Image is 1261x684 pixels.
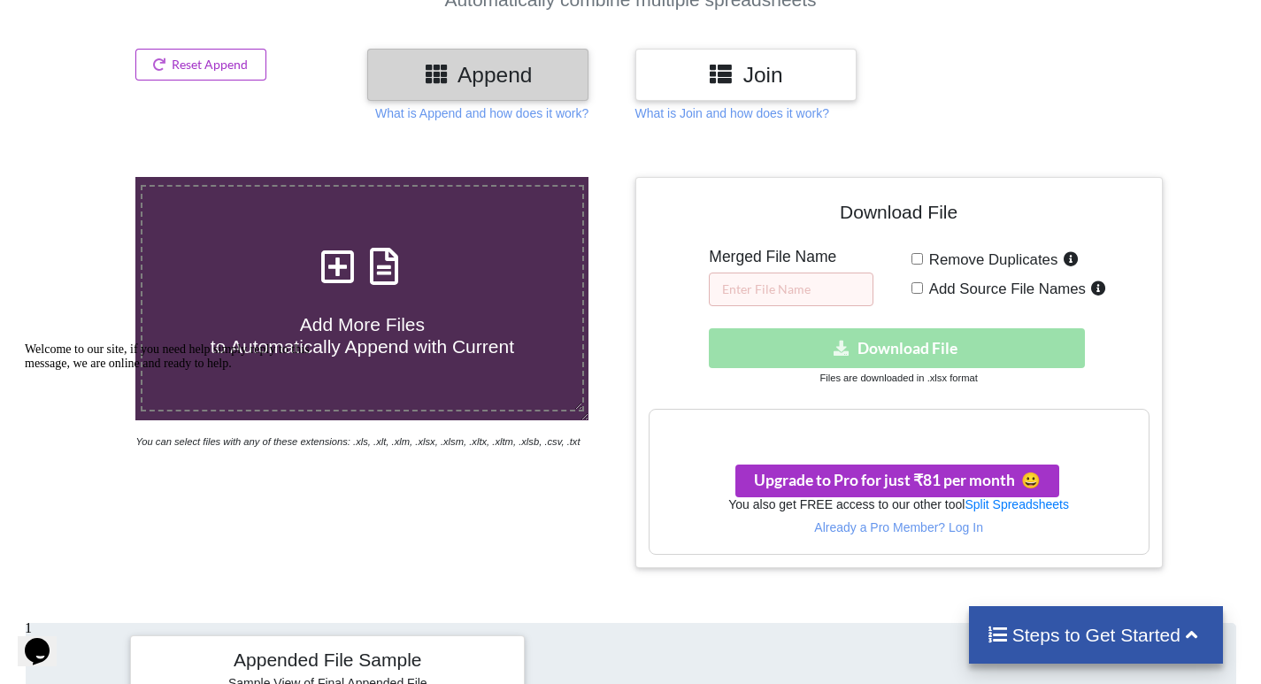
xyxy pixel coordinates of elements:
button: Upgrade to Pro for just ₹81 per monthsmile [735,465,1059,497]
p: What is Join and how does it work? [635,104,829,122]
h5: Merged File Name [709,248,873,266]
span: Add More Files to Automatically Append with Current [211,314,514,357]
span: Upgrade to Pro for just ₹81 per month [754,471,1041,489]
p: Already a Pro Member? Log In [650,519,1149,536]
h4: Steps to Get Started [987,624,1205,646]
i: You can select files with any of these extensions: .xls, .xlt, .xlm, .xlsx, .xlsm, .xltx, .xltm, ... [135,436,580,447]
h4: Appended File Sample [143,649,511,673]
a: Split Spreadsheets [965,497,1069,511]
span: smile [1015,471,1041,489]
h6: You also get FREE access to our other tool [650,497,1149,512]
iframe: chat widget [18,613,74,666]
span: Remove Duplicates [923,251,1058,268]
button: Reset Append [135,49,266,81]
small: Files are downloaded in .xlsx format [819,373,977,383]
h4: Download File [649,190,1150,241]
span: Welcome to our site, if you need help simply reply to this message, we are online and ready to help. [7,7,292,35]
input: Enter File Name [709,273,873,306]
span: Add Source File Names [923,281,1086,297]
div: Welcome to our site, if you need help simply reply to this message, we are online and ready to help. [7,7,326,35]
p: What is Append and how does it work? [375,104,588,122]
h3: Your files are more than 1 MB [650,419,1149,438]
h3: Append [381,62,575,88]
h3: Join [649,62,843,88]
iframe: chat widget [18,335,336,604]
